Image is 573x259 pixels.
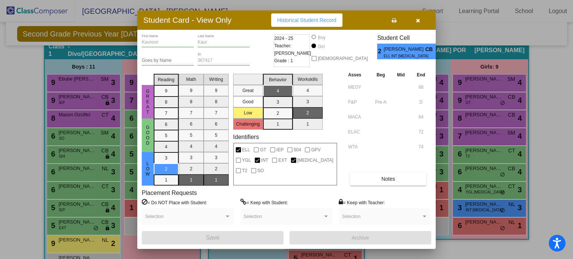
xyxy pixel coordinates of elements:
span: T2 [242,166,247,175]
div: Boy [317,34,326,41]
span: GT [260,145,266,154]
label: Identifiers [233,133,259,140]
span: IEP [276,145,284,154]
span: YGL [242,156,251,165]
button: Notes [350,172,426,186]
input: assessment [348,141,369,152]
span: 504 [294,145,301,154]
input: assessment [348,126,369,138]
span: [MEDICAL_DATA] [297,156,334,165]
input: goes by name [142,58,194,63]
span: INT [261,156,268,165]
span: Low [144,161,151,177]
span: Notes [381,176,395,182]
span: Good [144,125,151,146]
th: Beg [370,71,391,79]
span: SO [257,166,264,175]
span: 2024 - 25 [274,35,293,42]
input: assessment [348,82,369,93]
span: Great [144,89,151,115]
h3: Student Card - View Only [143,15,232,25]
span: GPV [311,145,320,154]
span: Archive [352,235,369,241]
label: = Do NOT Place with Student: [142,199,207,206]
span: CB [425,45,436,53]
span: Save [206,234,219,241]
div: Girl [317,43,325,50]
input: Enter ID [198,58,250,63]
label: = Keep with Teacher: [339,199,385,206]
th: End [411,71,431,79]
span: EXT [278,156,287,165]
span: ELL [242,145,250,154]
span: [DEMOGRAPHIC_DATA] [318,54,368,63]
span: Teacher: [PERSON_NAME] [274,42,311,57]
button: Historical Student Record [271,13,342,27]
input: assessment [348,97,369,108]
button: Archive [289,231,431,244]
th: Asses [346,71,370,79]
input: assessment [348,111,369,123]
label: Placement Requests [142,189,197,196]
th: Mid [391,71,411,79]
h3: Student Cell [377,34,442,41]
span: Grade : 1 [274,57,293,64]
label: = Keep with Student: [240,199,288,206]
span: 2 [377,47,383,56]
span: Historical Student Record [277,17,336,23]
span: [PERSON_NAME] [384,45,425,53]
button: Save [142,231,284,244]
span: 4 [436,47,442,56]
span: ELL INT [MEDICAL_DATA] [384,53,420,59]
